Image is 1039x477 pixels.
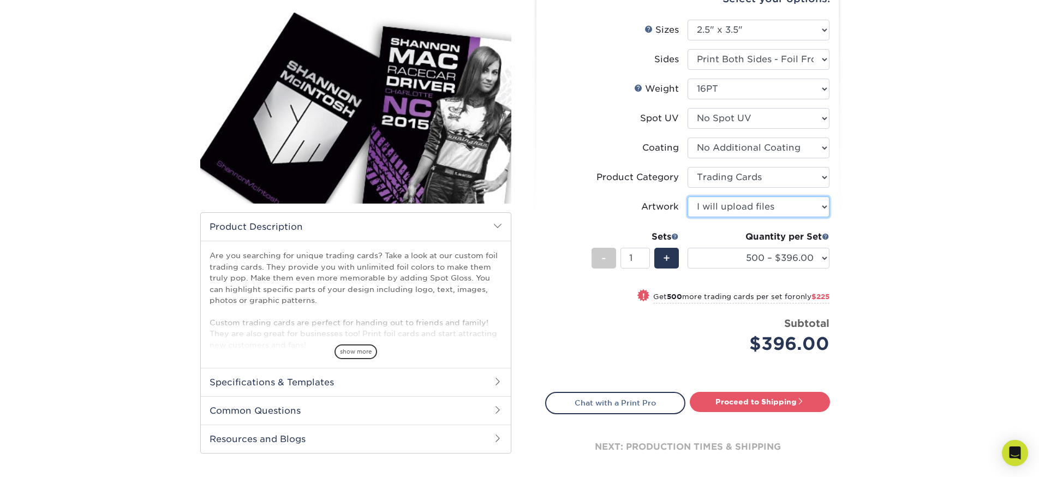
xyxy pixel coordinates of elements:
[3,444,93,473] iframe: Google Customer Reviews
[696,331,829,357] div: $396.00
[634,82,679,96] div: Weight
[592,230,679,243] div: Sets
[690,392,830,412] a: Proceed to Shipping
[210,250,502,350] p: Are you searching for unique trading cards? Take a look at our custom foil trading cards. They pr...
[641,200,679,213] div: Artwork
[642,290,645,302] span: !
[688,230,829,243] div: Quantity per Set
[644,23,679,37] div: Sizes
[667,293,682,301] strong: 500
[1002,440,1028,466] div: Open Intercom Messenger
[654,53,679,66] div: Sides
[201,425,511,453] h2: Resources and Blogs
[642,141,679,154] div: Coating
[601,250,606,266] span: -
[335,344,377,359] span: show more
[200,1,511,216] img: Inline Foil 01
[663,250,670,266] span: +
[545,392,685,414] a: Chat with a Print Pro
[201,368,511,396] h2: Specifications & Templates
[784,317,829,329] strong: Subtotal
[653,293,829,303] small: Get more trading cards per set for
[640,112,679,125] div: Spot UV
[811,293,829,301] span: $225
[796,293,829,301] span: only
[201,396,511,425] h2: Common Questions
[596,171,679,184] div: Product Category
[201,213,511,241] h2: Product Description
